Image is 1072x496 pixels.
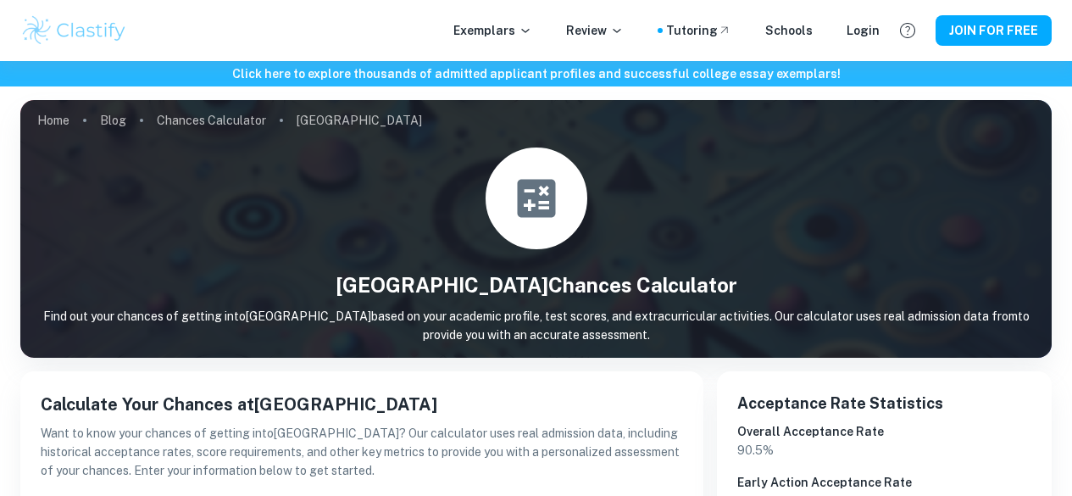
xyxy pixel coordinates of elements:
[20,270,1052,300] h1: [GEOGRAPHIC_DATA] Chances Calculator
[37,109,69,132] a: Home
[157,109,266,132] a: Chances Calculator
[41,424,683,480] p: Want to know your chances of getting into [GEOGRAPHIC_DATA] ? Our calculator uses real admission ...
[566,21,624,40] p: Review
[297,111,422,130] p: [GEOGRAPHIC_DATA]
[936,15,1052,46] button: JOIN FOR FREE
[737,473,1031,492] h6: Early Action Acceptance Rate
[3,64,1069,83] h6: Click here to explore thousands of admitted applicant profiles and successful college essay exemp...
[737,392,1031,415] h6: Acceptance Rate Statistics
[737,441,1031,460] p: 90.5 %
[893,16,922,45] button: Help and Feedback
[100,109,126,132] a: Blog
[737,422,1031,441] h6: Overall Acceptance Rate
[41,392,683,417] h5: Calculate Your Chances at [GEOGRAPHIC_DATA]
[666,21,731,40] a: Tutoring
[20,307,1052,344] p: Find out your chances of getting into [GEOGRAPHIC_DATA] based on your academic profile, test scor...
[453,21,532,40] p: Exemplars
[765,21,813,40] a: Schools
[847,21,880,40] a: Login
[20,14,128,47] img: Clastify logo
